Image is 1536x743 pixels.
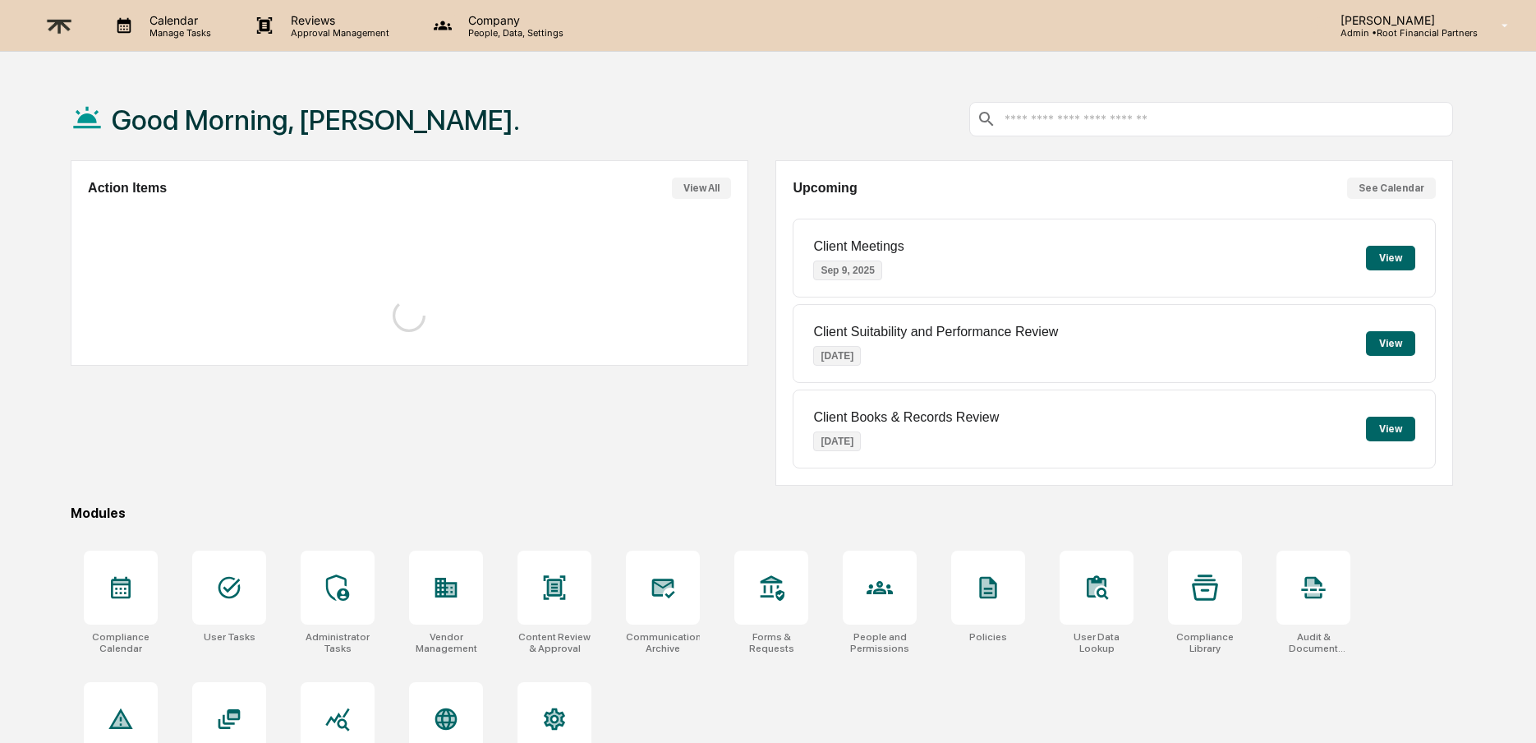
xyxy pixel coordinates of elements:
[813,346,861,366] p: [DATE]
[455,13,572,27] p: Company
[409,631,483,654] div: Vendor Management
[84,631,158,654] div: Compliance Calendar
[734,631,808,654] div: Forms & Requests
[813,410,999,425] p: Client Books & Records Review
[136,13,219,27] p: Calendar
[1366,246,1415,270] button: View
[1366,331,1415,356] button: View
[1327,13,1478,27] p: [PERSON_NAME]
[813,261,881,280] p: Sep 9, 2025
[969,631,1007,643] div: Policies
[813,239,904,254] p: Client Meetings
[1366,417,1415,441] button: View
[1168,631,1242,654] div: Compliance Library
[278,27,398,39] p: Approval Management
[672,178,731,199] button: View All
[843,631,917,654] div: People and Permissions
[39,6,79,46] img: logo
[278,13,398,27] p: Reviews
[71,505,1453,521] div: Modules
[1327,27,1478,39] p: Admin • Root Financial Partners
[813,325,1058,339] p: Client Suitability and Performance Review
[204,631,255,643] div: User Tasks
[813,431,861,451] p: [DATE]
[517,631,591,654] div: Content Review & Approval
[1347,178,1436,199] button: See Calendar
[136,27,219,39] p: Manage Tasks
[88,181,167,196] h2: Action Items
[112,104,520,136] h1: Good Morning, [PERSON_NAME].
[455,27,572,39] p: People, Data, Settings
[1060,631,1134,654] div: User Data Lookup
[626,631,700,654] div: Communications Archive
[301,631,375,654] div: Administrator Tasks
[1276,631,1350,654] div: Audit & Document Logs
[793,181,857,196] h2: Upcoming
